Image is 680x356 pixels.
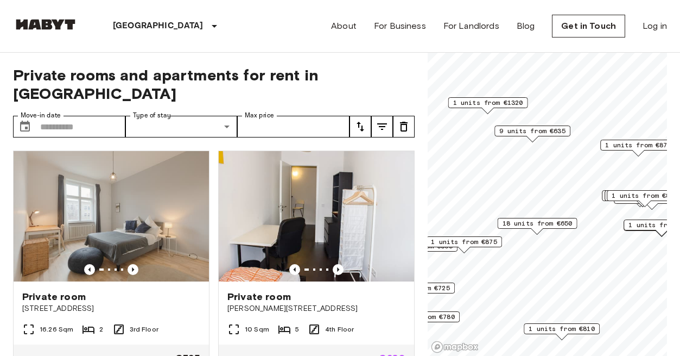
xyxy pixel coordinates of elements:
[431,341,479,353] a: Mapbox logo
[245,111,274,120] label: Max price
[295,324,299,334] span: 5
[22,290,86,303] span: Private room
[393,116,415,138] button: tune
[14,151,209,282] img: Marketing picture of unit DE-01-078-004-02H
[389,312,455,322] span: 1 units from €780
[133,111,171,120] label: Type of stay
[503,218,573,228] span: 18 units from €650
[289,264,300,275] button: Previous image
[602,190,678,207] div: Map marker
[84,264,95,275] button: Previous image
[529,324,595,334] span: 1 units from €810
[517,20,535,33] a: Blog
[227,303,405,314] span: [PERSON_NAME][STREET_ADDRESS]
[113,20,204,33] p: [GEOGRAPHIC_DATA]
[245,324,269,334] span: 10 Sqm
[21,111,61,120] label: Move-in date
[374,20,426,33] a: For Business
[99,324,103,334] span: 2
[128,264,138,275] button: Previous image
[643,20,667,33] a: Log in
[333,264,344,275] button: Previous image
[600,140,676,157] div: Map marker
[40,324,73,334] span: 16.26 Sqm
[331,20,357,33] a: About
[384,283,450,293] span: 1 units from €725
[552,15,625,38] a: Get in Touch
[499,126,565,136] span: 9 units from €635
[14,116,36,138] button: Choose date
[227,290,291,303] span: Private room
[426,236,502,253] div: Map marker
[453,98,523,108] span: 1 units from €1320
[22,303,200,314] span: [STREET_ADDRESS]
[498,218,577,235] div: Map marker
[448,97,528,114] div: Map marker
[605,140,671,150] span: 1 units from €875
[130,324,158,334] span: 3rd Floor
[431,237,497,247] span: 1 units from €875
[524,323,600,340] div: Map marker
[219,151,414,282] img: Marketing picture of unit DE-01-302-010-01
[13,66,415,103] span: Private rooms and apartments for rent in [GEOGRAPHIC_DATA]
[612,191,678,201] span: 1 units from €810
[325,324,354,334] span: 4th Floor
[494,126,570,142] div: Map marker
[349,116,371,138] button: tune
[443,20,499,33] a: For Landlords
[371,116,393,138] button: tune
[13,19,78,30] img: Habyt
